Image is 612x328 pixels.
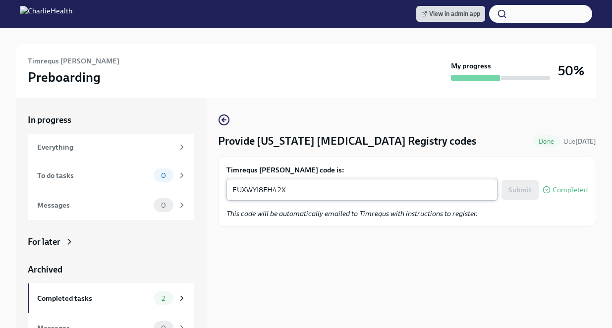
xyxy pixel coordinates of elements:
a: Archived [28,264,194,275]
span: 0 [155,172,172,179]
span: Done [533,138,560,145]
span: View in admin app [421,9,480,19]
h3: Preboarding [28,68,101,86]
span: August 29th, 2025 08:00 [564,137,596,146]
h6: Timrequs [PERSON_NAME] [28,55,119,66]
a: In progress [28,114,194,126]
h3: 50% [558,62,584,80]
div: Completed tasks [37,293,150,304]
textarea: EUXWYI8FH42X [232,184,492,196]
span: Completed [553,186,588,194]
a: For later [28,236,194,248]
div: Everything [37,142,173,153]
img: CharlieHealth [20,6,72,22]
strong: [DATE] [575,138,596,145]
a: Everything [28,134,194,161]
em: This code will be automatically emailed to Timrequs with instructions to register. [226,209,478,218]
a: View in admin app [416,6,485,22]
a: Completed tasks2 [28,283,194,313]
label: Timrequs [PERSON_NAME] code is: [226,165,588,175]
div: To do tasks [37,170,150,181]
a: Messages0 [28,190,194,220]
div: For later [28,236,60,248]
h4: Provide [US_STATE] [MEDICAL_DATA] Registry codes [218,134,477,149]
span: 2 [156,295,171,302]
span: 0 [155,202,172,209]
div: Messages [37,200,150,211]
a: To do tasks0 [28,161,194,190]
span: Due [564,138,596,145]
strong: My progress [451,61,491,71]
